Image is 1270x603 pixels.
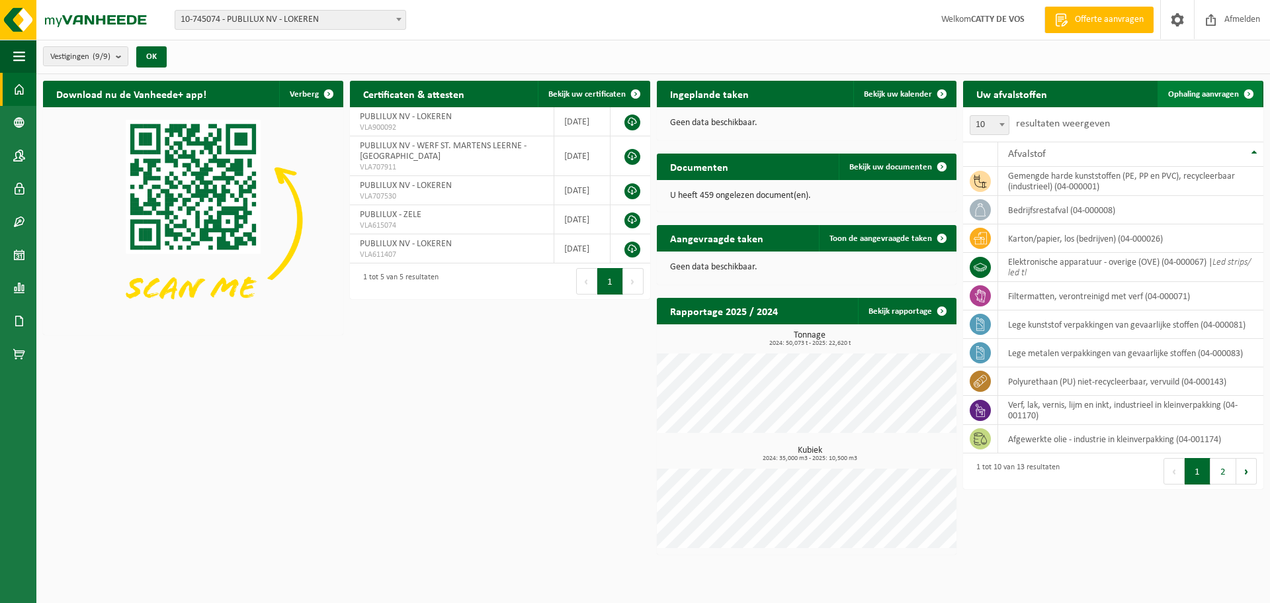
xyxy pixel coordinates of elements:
[970,115,1009,135] span: 10
[43,107,343,332] img: Download de VHEPlus App
[998,282,1263,310] td: filtermatten, verontreinigd met verf (04-000071)
[554,107,611,136] td: [DATE]
[360,141,527,162] span: PUBLILUX NV - WERF ST. MARTENS LEERNE - [GEOGRAPHIC_DATA]
[663,455,957,462] span: 2024: 35,000 m3 - 2025: 10,500 m3
[657,225,777,251] h2: Aangevraagde taken
[663,331,957,347] h3: Tonnage
[829,234,932,243] span: Toon de aangevraagde taken
[998,310,1263,339] td: lege kunststof verpakkingen van gevaarlijke stoffen (04-000081)
[998,339,1263,367] td: lege metalen verpakkingen van gevaarlijke stoffen (04-000083)
[998,396,1263,425] td: verf, lak, vernis, lijm en inkt, industrieel in kleinverpakking (04-001170)
[43,46,128,66] button: Vestigingen(9/9)
[998,196,1263,224] td: bedrijfsrestafval (04-000008)
[538,81,649,107] a: Bekijk uw certificaten
[839,154,955,180] a: Bekijk uw documenten
[1072,13,1147,26] span: Offerte aanvragen
[175,11,405,29] span: 10-745074 - PUBLILUX NV - LOKEREN
[998,253,1263,282] td: elektronische apparatuur - overige (OVE) (04-000067) |
[360,181,452,191] span: PUBLILUX NV - LOKEREN
[554,234,611,263] td: [DATE]
[970,116,1009,134] span: 10
[623,268,644,295] button: Next
[554,136,611,176] td: [DATE]
[864,90,932,99] span: Bekijk uw kalender
[1236,458,1257,485] button: Next
[1168,90,1239,99] span: Ophaling aanvragen
[360,239,452,249] span: PUBLILUX NV - LOKEREN
[849,163,932,171] span: Bekijk uw documenten
[136,46,167,68] button: OK
[360,220,544,231] span: VLA615074
[670,263,944,272] p: Geen data beschikbaar.
[360,162,544,173] span: VLA707911
[175,10,406,30] span: 10-745074 - PUBLILUX NV - LOKEREN
[657,81,762,107] h2: Ingeplande taken
[548,90,626,99] span: Bekijk uw certificaten
[663,340,957,347] span: 2024: 50,073 t - 2025: 22,620 t
[670,191,944,201] p: U heeft 459 ongelezen document(en).
[1016,118,1110,129] label: resultaten weergeven
[279,81,342,107] button: Verberg
[576,268,597,295] button: Previous
[970,457,1060,486] div: 1 tot 10 van 13 resultaten
[963,81,1060,107] h2: Uw afvalstoffen
[657,298,791,324] h2: Rapportage 2025 / 2024
[998,167,1263,196] td: gemengde harde kunststoffen (PE, PP en PVC), recycleerbaar (industrieel) (04-000001)
[1164,458,1185,485] button: Previous
[858,298,955,324] a: Bekijk rapportage
[998,367,1263,396] td: polyurethaan (PU) niet-recycleerbaar, vervuild (04-000143)
[597,268,623,295] button: 1
[360,191,544,202] span: VLA707530
[360,250,544,260] span: VLA611407
[971,15,1025,24] strong: CATTY DE VOS
[998,224,1263,253] td: karton/papier, los (bedrijven) (04-000026)
[1008,257,1251,278] i: Led strips/ led tl
[1210,458,1236,485] button: 2
[350,81,478,107] h2: Certificaten & attesten
[554,176,611,205] td: [DATE]
[1158,81,1262,107] a: Ophaling aanvragen
[670,118,944,128] p: Geen data beschikbaar.
[360,210,421,220] span: PUBLILUX - ZELE
[663,446,957,462] h3: Kubiek
[998,425,1263,453] td: afgewerkte olie - industrie in kleinverpakking (04-001174)
[43,81,220,107] h2: Download nu de Vanheede+ app!
[1185,458,1210,485] button: 1
[1008,149,1046,160] span: Afvalstof
[853,81,955,107] a: Bekijk uw kalender
[360,122,544,133] span: VLA900092
[819,225,955,252] a: Toon de aangevraagde taken
[290,90,319,99] span: Verberg
[357,267,439,296] div: 1 tot 5 van 5 resultaten
[50,47,110,67] span: Vestigingen
[554,205,611,234] td: [DATE]
[1044,7,1154,33] a: Offerte aanvragen
[360,112,452,122] span: PUBLILUX NV - LOKEREN
[657,154,741,179] h2: Documenten
[93,52,110,61] count: (9/9)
